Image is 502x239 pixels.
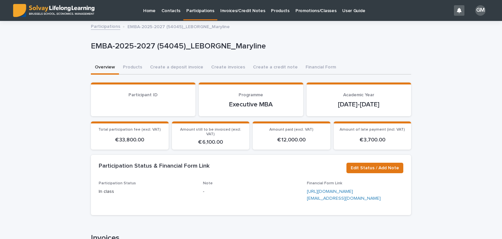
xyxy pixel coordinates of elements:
p: In class [99,188,195,195]
p: Executive MBA [207,101,295,108]
p: EMBA-2025-2027 (54045)_LEBORGNE_Maryline [127,23,230,30]
span: Edit Status / Add Note [351,165,399,171]
span: Note [203,181,213,185]
button: Overview [91,61,119,75]
h2: Participation Status & Financial Form Link [99,163,209,170]
span: Amount paid (excl. VAT) [269,128,313,132]
button: Products [119,61,146,75]
span: Total participation fee (excl. VAT) [98,128,161,132]
p: € 33,800.00 [95,137,165,143]
span: Programme [239,93,263,97]
span: Amount of late payment (incl. VAT) [340,128,405,132]
div: GM [475,5,486,16]
span: Participation Status [99,181,136,185]
button: Edit Status / Add Note [346,163,403,173]
p: [DATE]-[DATE] [314,101,403,108]
p: € 12,000.00 [257,137,326,143]
img: ED0IkcNQHGZZMpCVrDht [13,4,94,17]
button: Create invoices [207,61,249,75]
span: Academic Year [343,93,374,97]
p: € 3,700.00 [338,137,408,143]
p: EMBA-2025-2027 (54045)_LEBORGNE_Maryline [91,42,409,51]
button: Create a deposit invoice [146,61,207,75]
p: € 6,100.00 [176,139,246,145]
button: Financial Form [302,61,340,75]
span: Amount still to be invoiced (excl. VAT) [180,128,241,136]
a: Participations [91,22,120,30]
a: [URL][DOMAIN_NAME][EMAIL_ADDRESS][DOMAIN_NAME] [307,189,381,201]
p: - [203,188,299,195]
span: Participant ID [128,93,158,97]
button: Create a credit note [249,61,302,75]
span: Financial Form Link [307,181,342,185]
